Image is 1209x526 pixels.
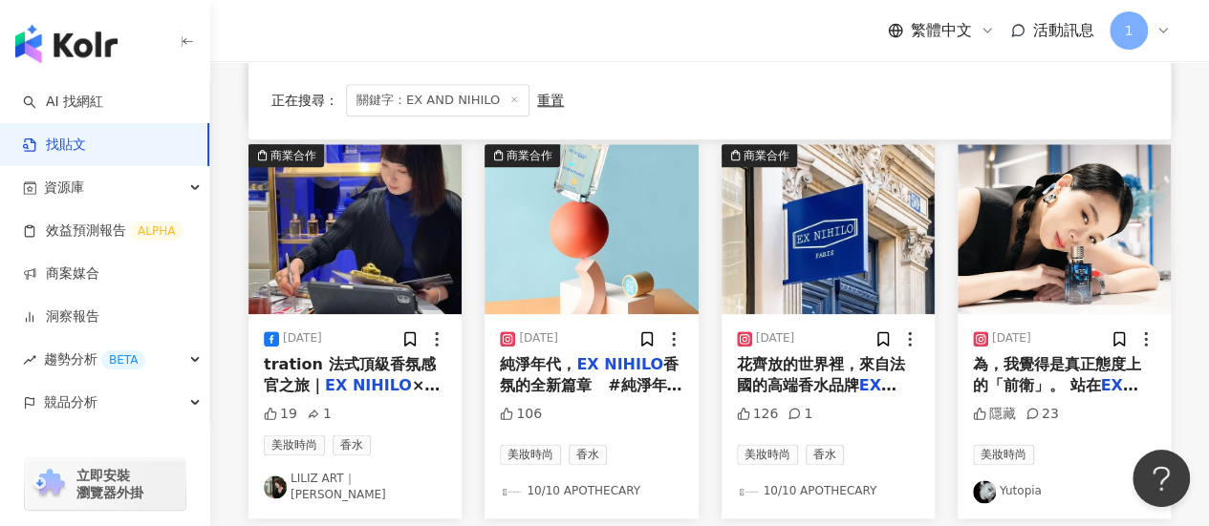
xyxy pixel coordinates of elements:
[283,330,322,347] div: [DATE]
[25,458,185,510] a: chrome extension立即安裝 瀏覽器外掛
[722,144,935,314] div: post-image商業合作
[500,480,523,503] img: KOL Avatar
[353,376,412,394] mark: NIHILO
[604,355,663,373] mark: NIHILO
[23,93,103,112] a: searchAI 找網紅
[485,144,698,314] img: post-image
[1100,376,1137,394] mark: EX
[307,405,332,424] div: 1
[737,405,779,424] div: 126
[101,350,145,369] div: BETA
[507,146,552,165] div: 商業合作
[485,144,698,314] div: post-image商業合作
[333,434,371,455] span: 香水
[264,405,297,424] div: 19
[248,144,462,314] img: post-image
[737,480,919,503] a: KOL Avatar10/10 APOTHECARY
[23,353,36,367] span: rise
[992,330,1031,347] div: [DATE]
[973,405,1016,424] div: 隱藏
[500,405,542,424] div: 106
[500,355,576,373] span: 純淨年代，
[264,475,287,498] img: KOL Avatar
[569,444,607,465] span: 香水
[500,480,682,503] a: KOL Avatar10/10 APOTHECARY
[270,146,316,165] div: 商業合作
[271,93,338,108] span: 正在搜尋 ：
[737,444,798,465] span: 美妝時尚
[1133,450,1190,507] iframe: Help Scout Beacon - Open
[1025,405,1059,424] div: 23
[744,146,789,165] div: 商業合作
[500,444,561,465] span: 美妝時尚
[973,355,1141,394] span: 為，我覺得是真正態度上的「前衛」。 站在
[15,25,118,63] img: logo
[264,355,435,394] span: tration 法式頂級香氛感官之旅｜
[537,93,564,108] div: 重置
[859,376,896,394] mark: EX
[44,381,97,424] span: 競品分析
[31,469,68,499] img: chrome extension
[264,434,325,455] span: 美妝時尚
[737,355,905,394] span: 花齊放的世界裡，來自法國的高端香水品牌
[1033,21,1094,39] span: 活動訊息
[911,20,972,41] span: 繁體中文
[264,471,446,503] a: KOL AvatarLILIZ ART｜[PERSON_NAME]
[23,264,99,284] a: 商案媒合
[756,330,795,347] div: [DATE]
[737,480,760,503] img: KOL Avatar
[23,221,183,241] a: 效益預測報告ALPHA
[806,444,844,465] span: 香水
[973,480,996,503] img: KOL Avatar
[788,405,812,424] div: 1
[1125,20,1133,41] span: 1
[248,144,462,314] div: post-image商業合作
[973,480,1155,503] a: KOL AvatarYutopia
[44,338,145,381] span: 趨勢分析
[76,467,143,501] span: 立即安裝 瀏覽器外掛
[722,144,935,314] img: post-image
[23,136,86,155] a: 找貼文
[325,376,347,394] mark: EX
[23,307,99,326] a: 洞察報告
[958,144,1171,314] img: post-image
[44,166,84,209] span: 資源庫
[519,330,558,347] div: [DATE]
[973,444,1034,465] span: 美妝時尚
[576,355,598,373] mark: EX
[346,84,529,116] span: 關鍵字：EX AND NIHILO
